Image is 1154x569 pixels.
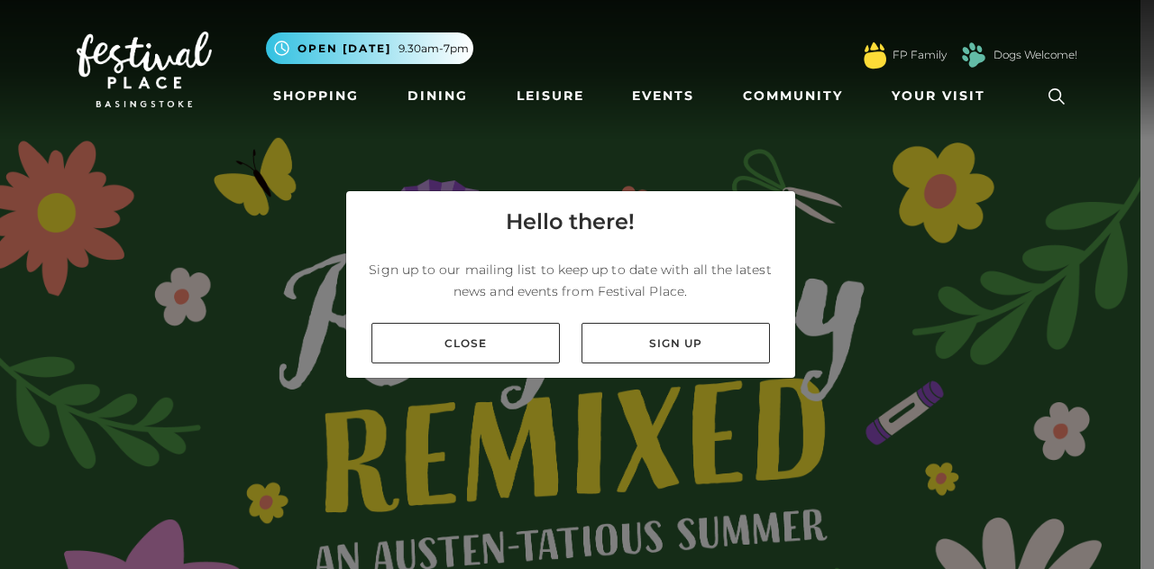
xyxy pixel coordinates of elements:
a: Dogs Welcome! [994,47,1077,63]
h4: Hello there! [506,206,635,238]
a: Leisure [509,79,591,113]
a: FP Family [893,47,947,63]
img: Festival Place Logo [77,32,212,107]
p: Sign up to our mailing list to keep up to date with all the latest news and events from Festival ... [361,259,781,302]
a: Community [736,79,850,113]
a: Close [371,323,560,363]
span: Open [DATE] [298,41,391,57]
a: Events [625,79,701,113]
a: Shopping [266,79,366,113]
a: Sign up [582,323,770,363]
span: 9.30am-7pm [398,41,469,57]
button: Open [DATE] 9.30am-7pm [266,32,473,64]
a: Your Visit [884,79,1002,113]
a: Dining [400,79,475,113]
span: Your Visit [892,87,985,106]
